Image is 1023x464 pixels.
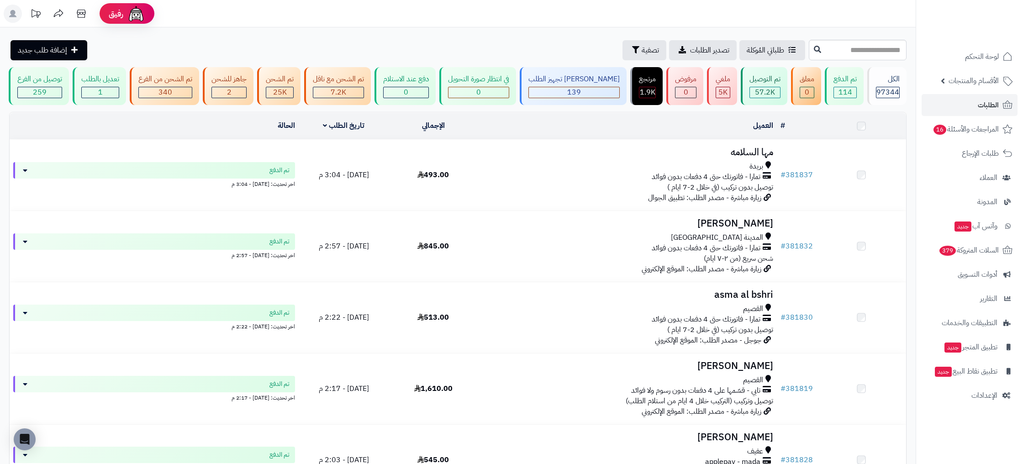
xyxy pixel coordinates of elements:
span: 5K [718,87,728,98]
span: 25K [273,87,287,98]
a: وآتس آبجديد [922,215,1018,237]
span: 1 [98,87,103,98]
span: الطلبات [978,99,999,111]
a: تعديل بالطلب 1 [71,67,128,105]
a: تم الدفع 114 [823,67,865,105]
div: 7222 [313,87,364,98]
div: 1 [82,87,119,98]
span: طلبات الإرجاع [962,147,999,160]
h3: asma al bshri [482,290,773,300]
a: المراجعات والأسئلة16 [922,118,1018,140]
a: تم الشحن 25K [255,67,302,105]
span: تطبيق المتجر [944,341,997,353]
span: القصيم [743,304,763,314]
span: التطبيقات والخدمات [942,316,997,329]
h3: مها السلامه [482,147,773,158]
h3: [PERSON_NAME] [482,218,773,229]
span: 845.00 [417,241,449,252]
span: [DATE] - 2:57 م [319,241,369,252]
a: دفع عند الاستلام 0 [373,67,438,105]
a: الإعدادات [922,385,1018,406]
span: السلات المتروكة [939,244,999,257]
span: [DATE] - 3:04 م [319,169,369,180]
span: بريدة [749,161,763,172]
div: 0 [675,87,696,98]
a: العملاء [922,167,1018,189]
div: Open Intercom Messenger [14,428,36,450]
span: تم الدفع [269,380,290,389]
a: #381832 [780,241,813,252]
div: تعديل بالطلب [81,74,119,84]
div: 57200 [750,87,780,98]
div: تم الشحن [266,74,294,84]
a: تصدير الطلبات [669,40,737,60]
span: 379 [939,246,956,256]
span: جديد [935,367,952,377]
a: تاريخ الطلب [323,120,364,131]
span: [DATE] - 2:22 م [319,312,369,323]
span: 2 [227,87,232,98]
a: #381837 [780,169,813,180]
a: العميل [753,120,773,131]
span: تم الدفع [269,450,290,459]
span: وآتس آب [954,220,997,232]
a: [PERSON_NAME] تجهيز الطلب 139 [518,67,628,105]
span: # [780,241,786,252]
span: 1.9K [640,87,655,98]
span: تم الدفع [269,308,290,317]
span: أدوات التسويق [958,268,997,281]
span: إضافة طلب جديد [18,45,67,56]
a: لوحة التحكم [922,46,1018,68]
div: 0 [800,87,814,98]
a: التطبيقات والخدمات [922,312,1018,334]
a: ملغي 5K [705,67,739,105]
a: السلات المتروكة379 [922,239,1018,261]
a: الحالة [278,120,295,131]
a: إضافة طلب جديد [11,40,87,60]
div: مرتجع [639,74,656,84]
span: 0 [476,87,481,98]
span: تمارا - فاتورتك حتى 4 دفعات بدون فوائد [652,243,760,253]
div: اخر تحديث: [DATE] - 2:22 م [13,321,295,331]
span: زيارة مباشرة - مصدر الطلب: تطبيق الجوال [648,192,761,203]
a: مرتجع 1.9K [628,67,664,105]
a: تطبيق المتجرجديد [922,336,1018,358]
div: اخر تحديث: [DATE] - 3:04 م [13,179,295,188]
div: معلق [800,74,814,84]
span: 340 [158,87,172,98]
span: 1,610.00 [414,383,453,394]
span: الإعدادات [971,389,997,402]
span: تابي - قسّمها على 4 دفعات بدون رسوم ولا فوائد [631,385,760,396]
div: [PERSON_NAME] تجهيز الطلب [528,74,620,84]
div: مرفوض [675,74,696,84]
span: 7.2K [331,87,346,98]
span: لوحة التحكم [965,50,999,63]
div: اخر تحديث: [DATE] - 2:17 م [13,392,295,402]
span: 16 [933,125,946,135]
a: المدونة [922,191,1018,213]
a: طلبات الإرجاع [922,142,1018,164]
span: جوجل - مصدر الطلب: الموقع الإلكتروني [655,335,761,346]
a: تم الشحن مع ناقل 7.2K [302,67,373,105]
span: 114 [838,87,852,98]
button: تصفية [622,40,666,60]
span: 0 [684,87,688,98]
span: تطبيق نقاط البيع [934,365,997,378]
span: 0 [805,87,809,98]
span: 259 [33,87,47,98]
span: تصفية [642,45,659,56]
div: توصيل من الفرع [17,74,62,84]
a: تم التوصيل 57.2K [739,67,789,105]
span: تم الدفع [269,166,290,175]
span: رفيق [109,8,123,19]
div: الكل [876,74,900,84]
div: 114 [834,87,856,98]
a: التقارير [922,288,1018,310]
span: توصيل بدون تركيب (في خلال 2-7 ايام ) [667,182,773,193]
a: الإجمالي [422,120,445,131]
div: جاهز للشحن [211,74,247,84]
span: # [780,169,786,180]
span: زيارة مباشرة - مصدر الطلب: الموقع الإلكتروني [642,406,761,417]
span: توصيل بدون تركيب (في خلال 2-7 ايام ) [667,324,773,335]
div: 0 [384,87,428,98]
